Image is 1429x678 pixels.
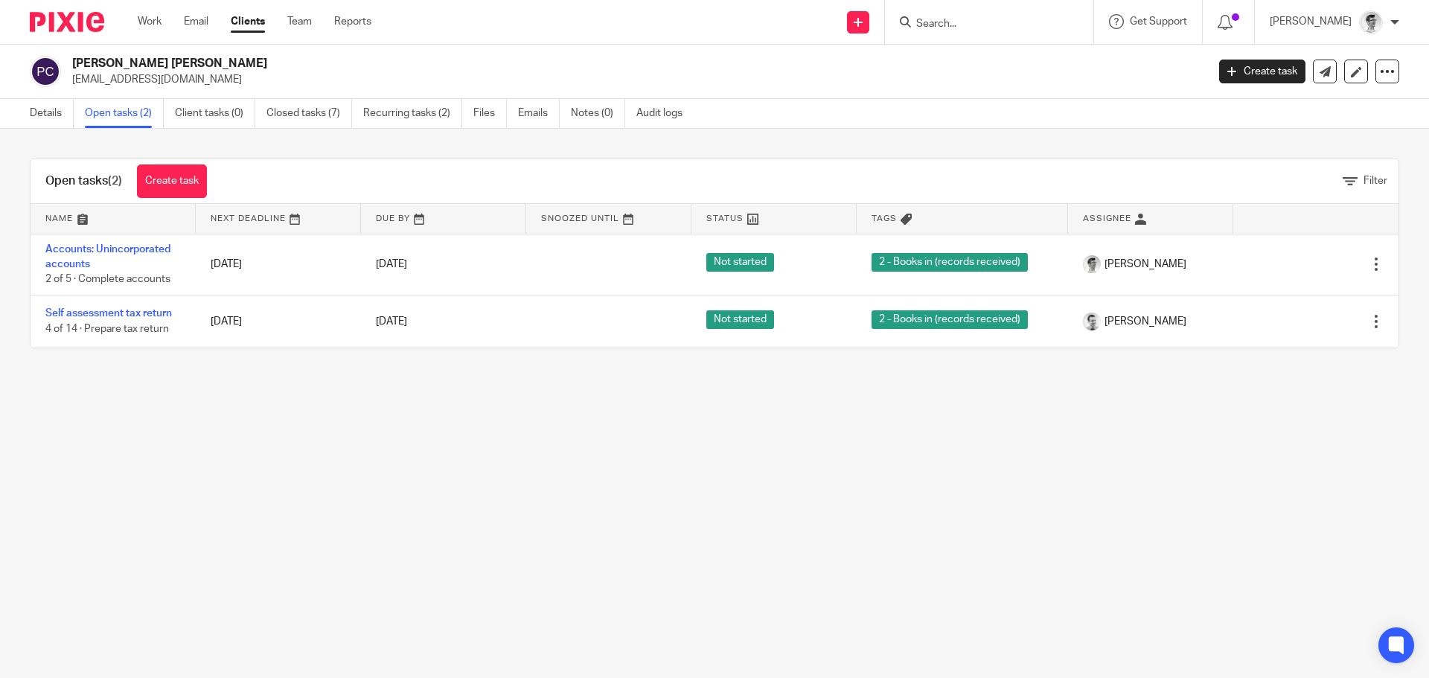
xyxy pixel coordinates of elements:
[706,253,774,272] span: Not started
[137,164,207,198] a: Create task
[334,14,371,29] a: Reports
[45,308,172,319] a: Self assessment tax return
[45,244,170,269] a: Accounts: Unincorporated accounts
[915,18,1049,31] input: Search
[196,234,361,295] td: [DATE]
[473,99,507,128] a: Files
[30,99,74,128] a: Details
[30,56,61,87] img: svg%3E
[72,56,972,71] h2: [PERSON_NAME] [PERSON_NAME]
[184,14,208,29] a: Email
[706,310,774,329] span: Not started
[196,295,361,348] td: [DATE]
[1083,313,1101,330] img: Andy_2025.jpg
[85,99,164,128] a: Open tasks (2)
[518,99,560,128] a: Emails
[30,12,104,32] img: Pixie
[1364,176,1387,186] span: Filter
[266,99,352,128] a: Closed tasks (7)
[363,99,462,128] a: Recurring tasks (2)
[108,175,122,187] span: (2)
[872,214,897,223] span: Tags
[636,99,694,128] a: Audit logs
[872,253,1028,272] span: 2 - Books in (records received)
[872,310,1028,329] span: 2 - Books in (records received)
[72,72,1197,87] p: [EMAIL_ADDRESS][DOMAIN_NAME]
[1130,16,1187,27] span: Get Support
[231,14,265,29] a: Clients
[1270,14,1352,29] p: [PERSON_NAME]
[1083,255,1101,273] img: Adam_2025.jpg
[1219,60,1305,83] a: Create task
[45,274,170,284] span: 2 of 5 · Complete accounts
[1104,257,1186,272] span: [PERSON_NAME]
[706,214,744,223] span: Status
[376,316,407,327] span: [DATE]
[1104,314,1186,329] span: [PERSON_NAME]
[376,259,407,269] span: [DATE]
[45,324,169,334] span: 4 of 14 · Prepare tax return
[287,14,312,29] a: Team
[541,214,619,223] span: Snoozed Until
[138,14,162,29] a: Work
[175,99,255,128] a: Client tasks (0)
[571,99,625,128] a: Notes (0)
[45,173,122,189] h1: Open tasks
[1359,10,1383,34] img: Adam_2025.jpg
